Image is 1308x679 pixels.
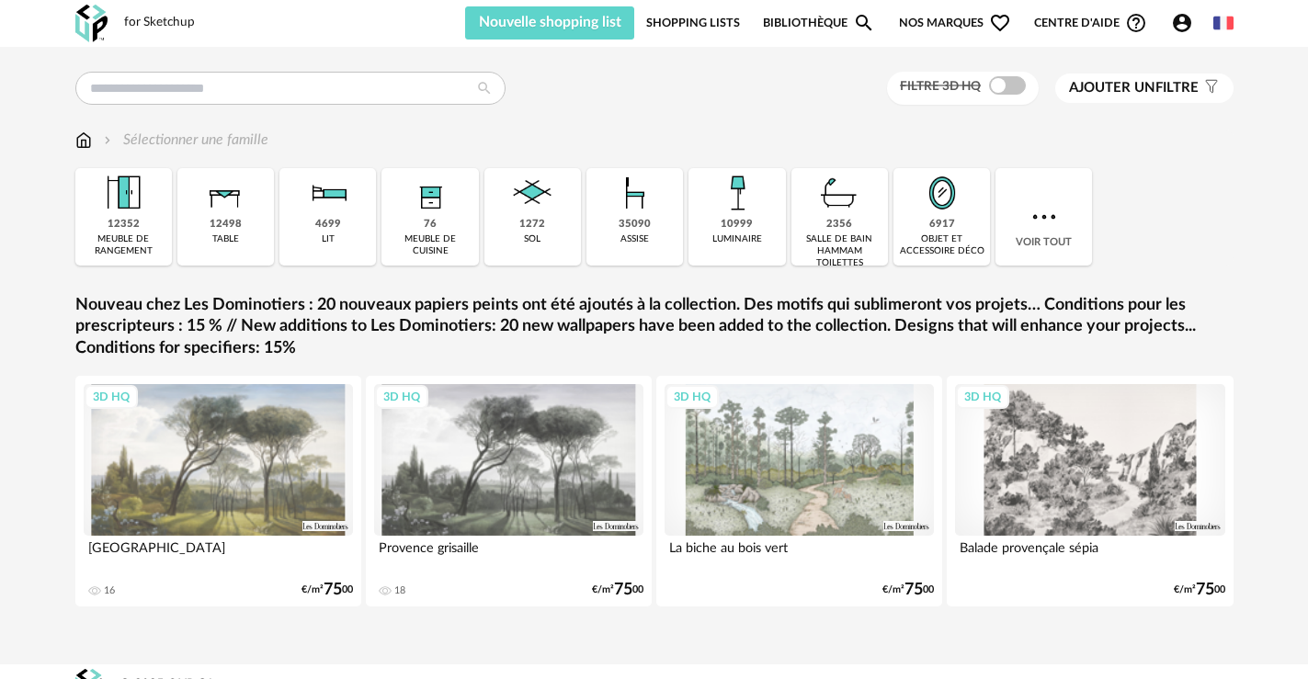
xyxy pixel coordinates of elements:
[1055,74,1234,103] button: Ajouter unfiltre Filter icon
[210,218,242,232] div: 12498
[814,168,864,218] img: Salle%20de%20bain.png
[646,6,740,40] a: Shopping Lists
[85,385,138,409] div: 3D HQ
[324,583,342,596] span: 75
[124,15,195,31] div: for Sketchup
[301,583,353,596] div: €/m² 00
[712,233,762,245] div: luminaire
[1174,583,1225,596] div: €/m² 00
[84,536,354,572] div: [GEOGRAPHIC_DATA]
[424,218,437,232] div: 76
[592,583,643,596] div: €/m² 00
[853,12,875,34] span: Magnify icon
[956,385,1009,409] div: 3D HQ
[1028,200,1061,233] img: more.7b13dc1.svg
[387,233,472,257] div: meuble de cuisine
[1213,13,1234,33] img: fr
[955,536,1225,572] div: Balade provençale sépia
[900,80,981,93] span: Filtre 3D HQ
[75,376,362,606] a: 3D HQ [GEOGRAPHIC_DATA] 16 €/m²7500
[1171,12,1201,34] span: Account Circle icon
[75,130,92,151] img: svg+xml;base64,PHN2ZyB3aWR0aD0iMTYiIGhlaWdodD0iMTciIHZpZXdCb3g9IjAgMCAxNiAxNyIgZmlsbD0ibm9uZSIgeG...
[917,168,967,218] img: Miroir.png
[104,584,115,597] div: 16
[303,168,353,218] img: Literie.png
[989,12,1011,34] span: Heart Outline icon
[610,168,660,218] img: Assise.png
[108,218,140,232] div: 12352
[366,376,653,606] a: 3D HQ Provence grisaille 18 €/m²7500
[665,536,935,572] div: La biche au bois vert
[1196,583,1214,596] span: 75
[519,218,545,232] div: 1272
[75,295,1234,359] a: Nouveau chez Les Dominotiers : 20 nouveaux papiers peints ont été ajoutés à la collection. Des mo...
[1199,79,1220,97] span: Filter icon
[899,6,1011,40] span: Nos marques
[315,218,341,232] div: 4699
[405,168,455,218] img: Rangement.png
[614,583,632,596] span: 75
[995,168,1092,266] div: Voir tout
[1069,79,1199,97] span: filtre
[619,218,651,232] div: 35090
[200,168,250,218] img: Table.png
[100,130,268,151] div: Sélectionner une famille
[374,536,644,572] div: Provence grisaille
[947,376,1234,606] a: 3D HQ Balade provençale sépia €/m²7500
[1171,12,1193,34] span: Account Circle icon
[1069,81,1155,95] span: Ajouter un
[1125,12,1147,34] span: Help Circle Outline icon
[212,233,239,245] div: table
[75,5,108,42] img: OXP
[721,218,753,232] div: 10999
[882,583,934,596] div: €/m² 00
[665,385,719,409] div: 3D HQ
[394,584,405,597] div: 18
[904,583,923,596] span: 75
[98,168,148,218] img: Meuble%20de%20rangement.png
[763,6,875,40] a: BibliothèqueMagnify icon
[81,233,166,257] div: meuble de rangement
[712,168,762,218] img: Luminaire.png
[929,218,955,232] div: 6917
[479,15,621,29] span: Nouvelle shopping list
[375,385,428,409] div: 3D HQ
[322,233,335,245] div: lit
[100,130,115,151] img: svg+xml;base64,PHN2ZyB3aWR0aD0iMTYiIGhlaWdodD0iMTYiIHZpZXdCb3g9IjAgMCAxNiAxNiIgZmlsbD0ibm9uZSIgeG...
[826,218,852,232] div: 2356
[797,233,882,269] div: salle de bain hammam toilettes
[1034,12,1147,34] span: Centre d'aideHelp Circle Outline icon
[656,376,943,606] a: 3D HQ La biche au bois vert €/m²7500
[620,233,649,245] div: assise
[465,6,635,40] button: Nouvelle shopping list
[507,168,557,218] img: Sol.png
[899,233,984,257] div: objet et accessoire déco
[524,233,540,245] div: sol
